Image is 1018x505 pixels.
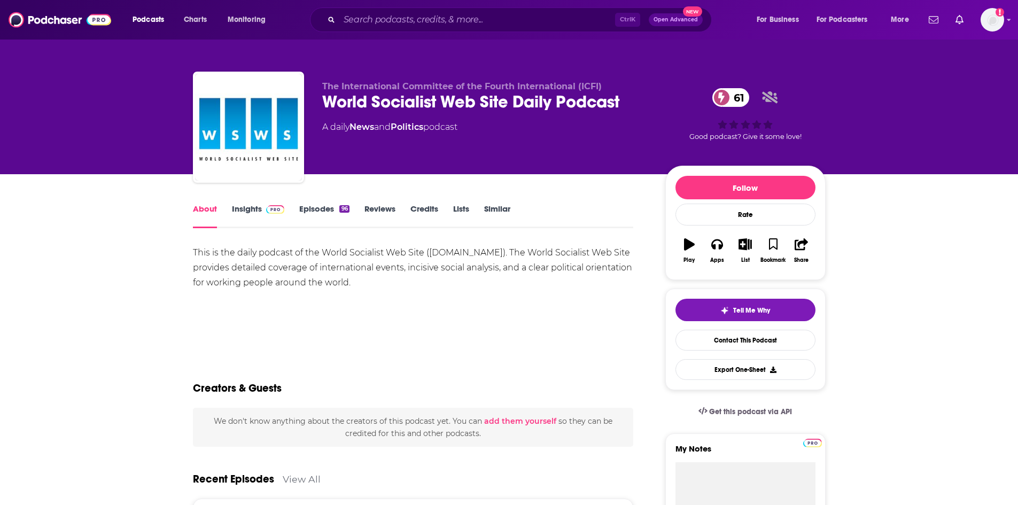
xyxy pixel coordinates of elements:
span: Monitoring [228,12,266,27]
button: add them yourself [484,417,556,425]
a: Lists [453,204,469,228]
a: News [349,122,374,132]
div: Play [683,257,695,263]
span: Get this podcast via API [709,407,792,416]
span: New [683,6,702,17]
span: Tell Me Why [733,306,770,315]
a: Pro website [803,437,822,447]
button: Apps [703,231,731,270]
a: 61 [712,88,750,107]
div: 96 [339,205,349,213]
a: Recent Episodes [193,472,274,486]
img: Podchaser Pro [266,205,285,214]
a: Charts [177,11,213,28]
a: Politics [391,122,423,132]
img: tell me why sparkle [720,306,729,315]
a: Similar [484,204,510,228]
span: We don't know anything about the creators of this podcast yet . You can so they can be credited f... [214,416,612,438]
div: Rate [675,204,815,226]
span: Logged in as HannahDulzo1 [981,8,1004,32]
div: Bookmark [760,257,786,263]
span: Charts [184,12,207,27]
div: This is the daily podcast of the World Socialist Web Site ([DOMAIN_NAME]). The World Socialist We... [193,245,634,290]
button: open menu [749,11,812,28]
span: Ctrl K [615,13,640,27]
a: InsightsPodchaser Pro [232,204,285,228]
button: List [731,231,759,270]
span: Open Advanced [654,17,698,22]
button: Follow [675,176,815,199]
h2: Creators & Guests [193,382,282,395]
a: Credits [410,204,438,228]
label: My Notes [675,444,815,462]
button: Show profile menu [981,8,1004,32]
button: Export One-Sheet [675,359,815,380]
span: and [374,122,391,132]
a: Episodes96 [299,204,349,228]
span: For Podcasters [817,12,868,27]
a: Reviews [364,204,395,228]
button: Open AdvancedNew [649,13,703,26]
button: open menu [883,11,922,28]
a: Get this podcast via API [690,399,801,425]
a: Show notifications dropdown [951,11,968,29]
a: Show notifications dropdown [924,11,943,29]
div: Share [794,257,809,263]
a: Contact This Podcast [675,330,815,351]
div: Apps [710,257,724,263]
img: User Profile [981,8,1004,32]
button: Play [675,231,703,270]
button: open menu [810,11,883,28]
span: More [891,12,909,27]
span: Podcasts [133,12,164,27]
button: open menu [125,11,178,28]
img: Podchaser Pro [803,439,822,447]
button: open menu [220,11,279,28]
a: About [193,204,217,228]
a: View All [283,473,321,485]
div: A daily podcast [322,121,457,134]
span: Good podcast? Give it some love! [689,133,802,141]
img: World Socialist Web Site Daily Podcast [195,74,302,181]
div: Search podcasts, credits, & more... [320,7,722,32]
div: List [741,257,750,263]
button: tell me why sparkleTell Me Why [675,299,815,321]
span: The International Committee of the Fourth International (ICFI) [322,81,602,91]
span: For Business [757,12,799,27]
button: Bookmark [759,231,787,270]
div: 61Good podcast? Give it some love! [665,81,826,147]
input: Search podcasts, credits, & more... [339,11,615,28]
span: 61 [723,88,750,107]
button: Share [787,231,815,270]
svg: Add a profile image [996,8,1004,17]
img: Podchaser - Follow, Share and Rate Podcasts [9,10,111,30]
